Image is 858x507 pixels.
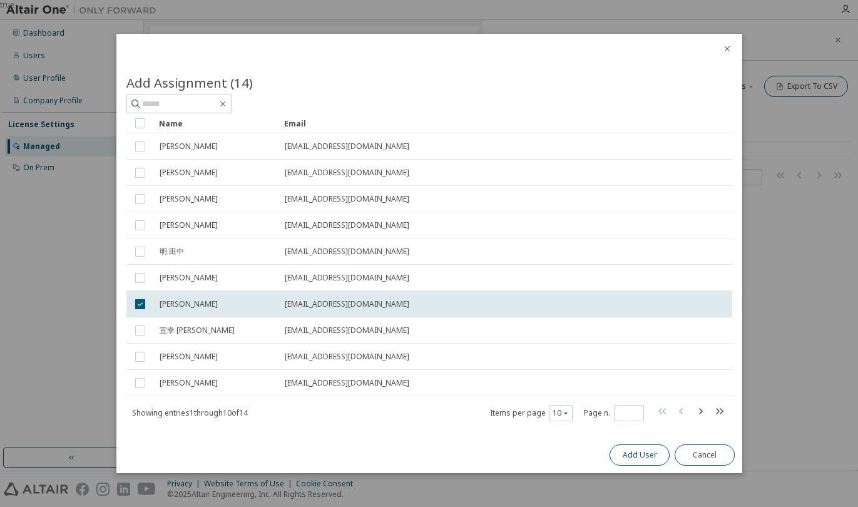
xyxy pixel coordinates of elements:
[160,299,218,309] span: [PERSON_NAME]
[132,407,248,418] span: Showing entries 1 through 10 of 14
[160,325,235,335] span: 宣幸 [PERSON_NAME]
[285,141,409,151] span: [EMAIL_ADDRESS][DOMAIN_NAME]
[553,408,569,418] button: 10
[160,378,218,388] span: [PERSON_NAME]
[159,113,274,133] div: Name
[610,444,670,466] button: Add User
[285,299,409,309] span: [EMAIL_ADDRESS][DOMAIN_NAME]
[285,378,409,388] span: [EMAIL_ADDRESS][DOMAIN_NAME]
[284,113,631,133] div: Email
[285,168,409,178] span: [EMAIL_ADDRESS][DOMAIN_NAME]
[675,444,735,466] button: Cancel
[160,273,218,283] span: [PERSON_NAME]
[126,74,253,91] span: Add Assignment (14)
[285,325,409,335] span: [EMAIL_ADDRESS][DOMAIN_NAME]
[285,220,409,230] span: [EMAIL_ADDRESS][DOMAIN_NAME]
[160,352,218,362] span: [PERSON_NAME]
[722,44,732,54] button: close
[285,273,409,283] span: [EMAIL_ADDRESS][DOMAIN_NAME]
[490,405,573,421] span: Items per page
[584,405,644,421] span: Page n.
[160,220,218,230] span: [PERSON_NAME]
[160,247,184,257] span: 明 田中
[160,168,218,178] span: [PERSON_NAME]
[160,141,218,151] span: [PERSON_NAME]
[285,352,409,362] span: [EMAIL_ADDRESS][DOMAIN_NAME]
[160,194,218,204] span: [PERSON_NAME]
[285,194,409,204] span: [EMAIL_ADDRESS][DOMAIN_NAME]
[285,247,409,257] span: [EMAIL_ADDRESS][DOMAIN_NAME]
